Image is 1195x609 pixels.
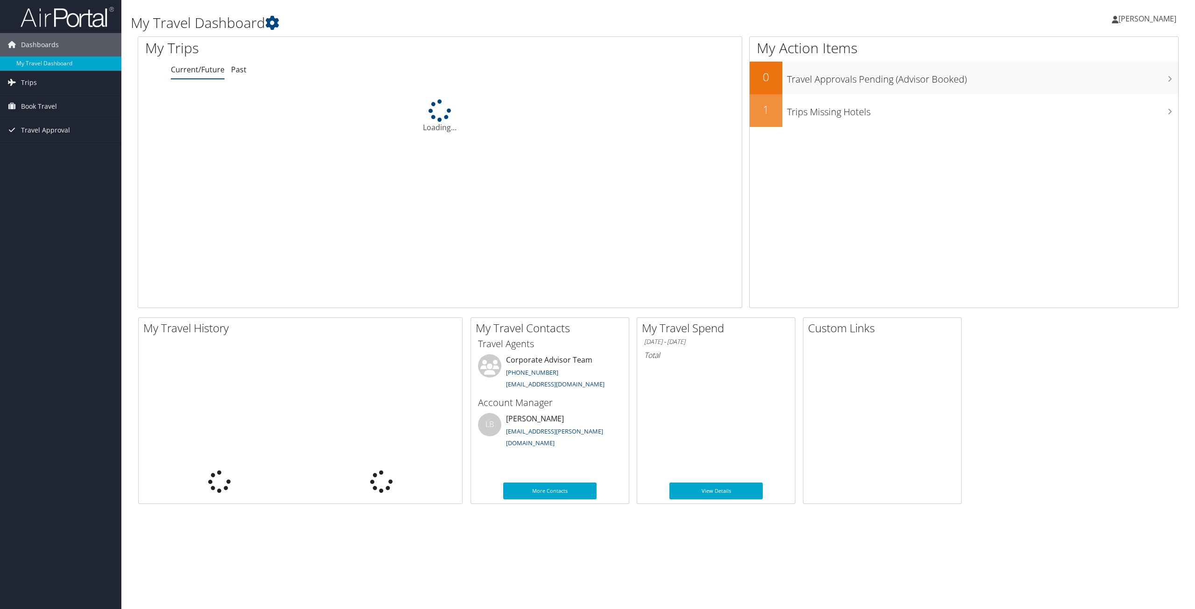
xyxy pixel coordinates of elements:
[506,380,605,388] a: [EMAIL_ADDRESS][DOMAIN_NAME]
[21,71,37,94] span: Trips
[506,427,603,448] a: [EMAIL_ADDRESS][PERSON_NAME][DOMAIN_NAME]
[21,6,114,28] img: airportal-logo.png
[473,354,626,392] li: Corporate Advisor Team
[750,69,782,85] h2: 0
[138,99,742,133] div: Loading...
[1112,5,1186,33] a: [PERSON_NAME]
[644,337,788,346] h6: [DATE] - [DATE]
[787,68,1178,86] h3: Travel Approvals Pending (Advisor Booked)
[473,413,626,451] li: [PERSON_NAME]
[750,94,1178,127] a: 1Trips Missing Hotels
[21,33,59,56] span: Dashboards
[478,337,622,350] h3: Travel Agents
[808,320,961,336] h2: Custom Links
[143,320,462,336] h2: My Travel History
[131,13,834,33] h1: My Travel Dashboard
[478,413,501,436] div: LB
[750,62,1178,94] a: 0Travel Approvals Pending (Advisor Booked)
[476,320,629,336] h2: My Travel Contacts
[506,368,558,377] a: [PHONE_NUMBER]
[750,102,782,118] h2: 1
[750,38,1178,58] h1: My Action Items
[503,483,597,499] a: More Contacts
[231,64,246,75] a: Past
[669,483,763,499] a: View Details
[644,350,788,360] h6: Total
[171,64,225,75] a: Current/Future
[145,38,483,58] h1: My Trips
[21,119,70,142] span: Travel Approval
[21,95,57,118] span: Book Travel
[642,320,795,336] h2: My Travel Spend
[478,396,622,409] h3: Account Manager
[787,101,1178,119] h3: Trips Missing Hotels
[1118,14,1176,24] span: [PERSON_NAME]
